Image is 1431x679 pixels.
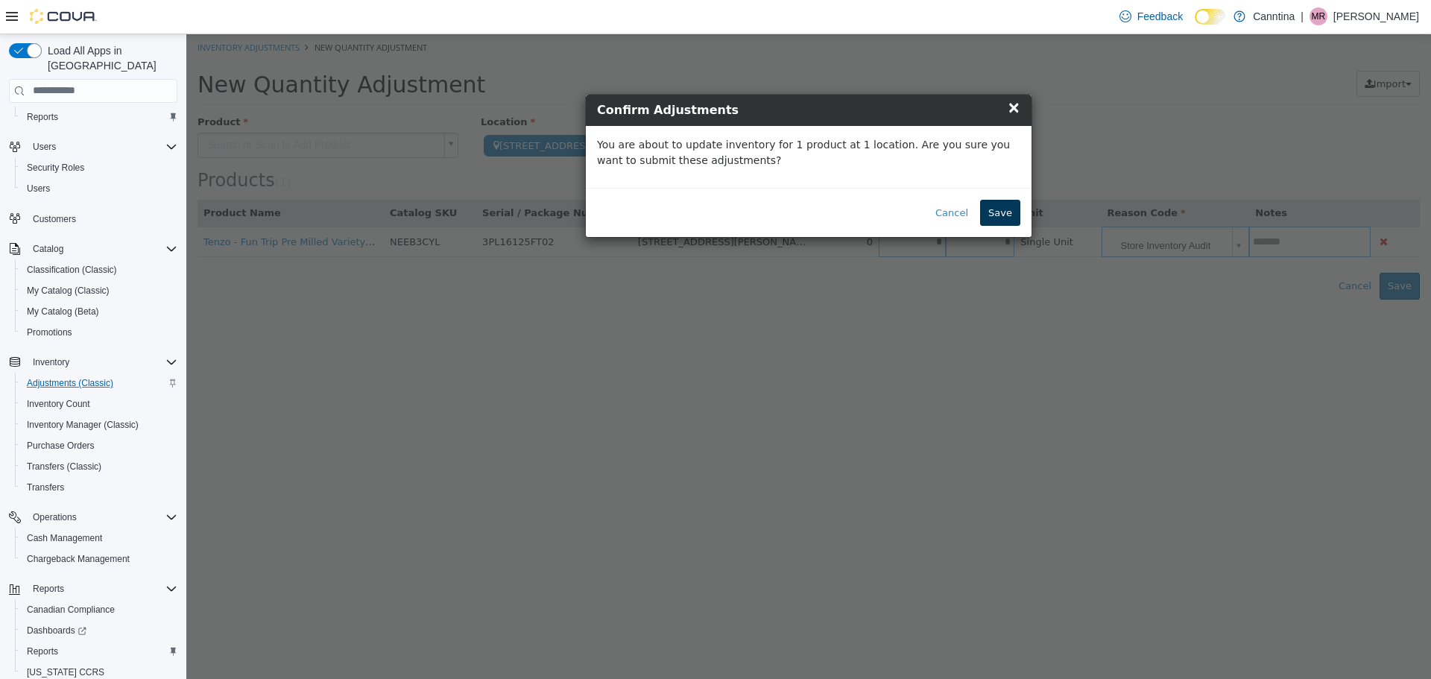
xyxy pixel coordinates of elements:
span: Customers [33,213,76,225]
span: Feedback [1137,9,1183,24]
span: Chargeback Management [21,550,177,568]
a: Adjustments (Classic) [21,374,119,392]
span: Dashboards [21,622,177,639]
span: Reports [21,642,177,660]
span: Purchase Orders [27,440,95,452]
a: Transfers [21,479,70,496]
p: | [1301,7,1304,25]
span: Transfers [27,481,64,493]
span: Adjustments (Classic) [21,374,177,392]
a: Dashboards [15,620,183,641]
a: Inventory Count [21,395,96,413]
button: Purchase Orders [15,435,183,456]
button: My Catalog (Beta) [15,301,183,322]
span: Classification (Classic) [27,264,117,276]
span: Security Roles [27,162,84,174]
span: Classification (Classic) [21,261,177,279]
button: Inventory Manager (Classic) [15,414,183,435]
span: Reports [21,108,177,126]
span: Inventory Count [21,395,177,413]
a: Dashboards [21,622,92,639]
span: Reports [27,111,58,123]
span: Users [27,183,50,195]
button: Users [27,138,62,156]
span: My Catalog (Beta) [27,306,99,318]
span: MR [1312,7,1326,25]
span: Inventory Manager (Classic) [21,416,177,434]
span: × [821,64,834,82]
h4: Confirm Adjustments [411,67,834,85]
button: Reports [3,578,183,599]
button: Promotions [15,322,183,343]
button: Inventory [27,353,75,371]
button: Cash Management [15,528,183,549]
button: My Catalog (Classic) [15,280,183,301]
span: Inventory [33,356,69,368]
button: Classification (Classic) [15,259,183,280]
span: Security Roles [21,159,177,177]
a: Users [21,180,56,198]
a: Cash Management [21,529,108,547]
span: Adjustments (Classic) [27,377,113,389]
p: [PERSON_NAME] [1333,7,1419,25]
span: Dashboards [27,625,86,637]
span: Canadian Compliance [21,601,177,619]
span: Cash Management [27,532,102,544]
a: Canadian Compliance [21,601,121,619]
a: Reports [21,108,64,126]
span: Inventory [27,353,177,371]
span: Inventory Count [27,398,90,410]
div: Matthew Reddy [1310,7,1327,25]
button: Reports [27,580,70,598]
a: Reports [21,642,64,660]
button: Reports [15,107,183,127]
button: Canadian Compliance [15,599,183,620]
img: Cova [30,9,97,24]
span: Users [33,141,56,153]
p: Canntina [1253,7,1295,25]
button: Users [15,178,183,199]
a: My Catalog (Classic) [21,282,116,300]
span: Users [27,138,177,156]
span: Reports [27,580,177,598]
p: You are about to update inventory for 1 product at 1 location. Are you sure you want to submit th... [411,103,834,134]
a: Security Roles [21,159,90,177]
button: Security Roles [15,157,183,178]
span: Promotions [21,323,177,341]
a: Feedback [1113,1,1189,31]
span: Reports [33,583,64,595]
a: Classification (Classic) [21,261,123,279]
a: Purchase Orders [21,437,101,455]
span: My Catalog (Classic) [27,285,110,297]
button: Customers [3,208,183,230]
button: Save [794,165,834,192]
span: Catalog [33,243,63,255]
span: My Catalog (Classic) [21,282,177,300]
span: Catalog [27,240,177,258]
button: Inventory Count [15,394,183,414]
span: Canadian Compliance [27,604,115,616]
button: Catalog [27,240,69,258]
button: Operations [3,507,183,528]
span: Transfers (Classic) [27,461,101,473]
a: Transfers (Classic) [21,458,107,476]
a: Inventory Manager (Classic) [21,416,145,434]
button: Chargeback Management [15,549,183,569]
button: Operations [27,508,83,526]
a: Customers [27,210,82,228]
span: Cash Management [21,529,177,547]
span: Chargeback Management [27,553,130,565]
span: Reports [27,645,58,657]
a: Chargeback Management [21,550,136,568]
a: My Catalog (Beta) [21,303,105,320]
span: Operations [27,508,177,526]
span: Transfers [21,479,177,496]
span: Users [21,180,177,198]
span: Operations [33,511,77,523]
span: Customers [27,209,177,228]
span: Promotions [27,326,72,338]
button: Inventory [3,352,183,373]
button: Reports [15,641,183,662]
button: Transfers (Classic) [15,456,183,477]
